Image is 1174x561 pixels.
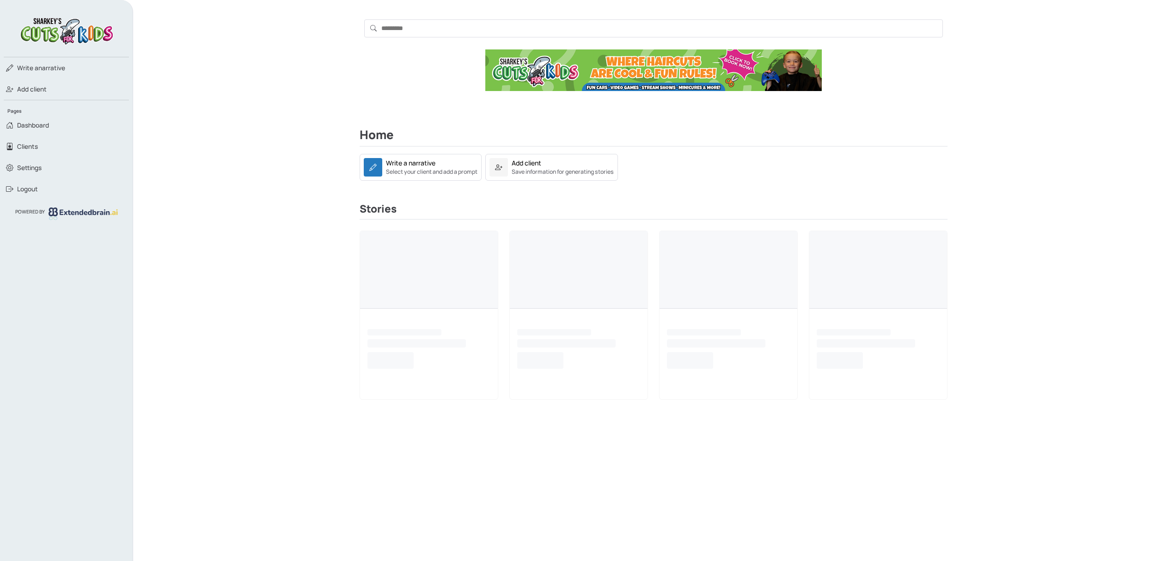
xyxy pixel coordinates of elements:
[512,168,614,176] small: Save information for generating stories
[386,168,477,176] small: Select your client and add a prompt
[386,158,435,168] div: Write a narrative
[360,203,948,220] h3: Stories
[17,184,38,194] span: Logout
[360,128,948,146] h2: Home
[485,49,822,91] img: Ad Banner
[17,63,65,73] span: narrative
[17,163,42,172] span: Settings
[512,158,541,168] div: Add client
[360,154,482,181] a: Write a narrativeSelect your client and add a prompt
[18,15,115,46] img: logo
[360,162,482,171] a: Write a narrativeSelect your client and add a prompt
[485,154,618,181] a: Add clientSave information for generating stories
[17,64,38,72] span: Write a
[49,207,118,220] img: logo
[485,162,618,171] a: Add clientSave information for generating stories
[17,142,38,151] span: Clients
[17,121,49,130] span: Dashboard
[17,85,47,94] span: Add client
